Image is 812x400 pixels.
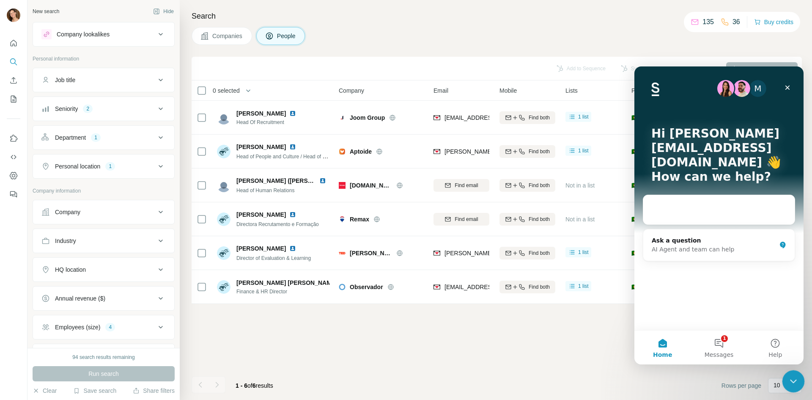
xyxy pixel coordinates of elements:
p: Personal information [33,55,175,63]
button: Save search [73,386,116,395]
button: Feedback [7,187,20,202]
div: 2 [83,105,93,113]
span: Head Of Recruitment [236,119,299,126]
button: Buy credits [754,16,793,28]
h4: Search [192,10,802,22]
img: Avatar [217,111,230,124]
img: LinkedIn logo [319,177,326,184]
span: [EMAIL_ADDRESS][DOMAIN_NAME] [444,114,545,121]
span: Not in a list [565,182,595,189]
span: [PERSON_NAME] [PERSON_NAME] [236,279,337,287]
p: Company information [33,187,175,195]
span: Find both [529,182,550,189]
div: Job title [55,76,75,84]
button: Employees (size)4 [33,317,174,337]
div: 1 [105,163,115,170]
span: Mobile [499,86,517,95]
img: Avatar [7,8,20,22]
button: Find both [499,111,555,124]
iframe: Intercom live chat [782,370,805,393]
div: 1 [91,134,101,141]
span: Joom Group [350,113,385,122]
img: LinkedIn logo [289,143,296,150]
span: 🇵🇹 [631,147,639,156]
div: Company lookalikes [57,30,110,39]
span: Head of Human Relations [236,188,294,193]
button: Department1 [33,127,174,148]
span: 🇵🇹 [631,249,639,257]
div: Company [55,208,80,216]
span: [PERSON_NAME] ([PERSON_NAME]) [236,177,341,184]
button: Seniority2 [33,99,174,119]
div: Annual revenue ($) [55,294,105,303]
button: Find email [433,213,489,226]
img: LinkedIn logo [289,211,296,218]
span: [PERSON_NAME] [236,210,286,219]
img: Logo of Observador [339,284,346,290]
img: Avatar [217,246,230,260]
button: Use Surfe on LinkedIn [7,131,20,146]
button: Dashboard [7,168,20,183]
span: Finance & HR Director [236,288,329,295]
button: Use Surfe API [7,149,20,165]
span: results [236,382,273,389]
span: Find email [455,215,478,223]
button: Company [33,202,174,222]
span: [EMAIL_ADDRESS][DOMAIN_NAME] [444,284,545,290]
span: Remax [350,215,369,223]
span: [PERSON_NAME] [236,244,286,253]
span: Aptoide [350,147,372,156]
button: HQ location [33,259,174,280]
span: Find both [529,148,550,155]
iframe: Intercom live chat [634,66,804,364]
span: Email [433,86,448,95]
p: 135 [702,17,714,27]
button: My lists [7,91,20,107]
span: [PERSON_NAME] [236,143,286,151]
span: 1 list [578,113,589,121]
span: [DOMAIN_NAME] [350,181,392,190]
span: Directora Recrutamento e Formação [236,221,319,227]
div: 4 [105,323,115,331]
span: 🇵🇹 [631,113,639,122]
img: Avatar [217,179,230,192]
span: 1 list [578,282,589,290]
span: People [277,32,296,40]
span: Find both [529,249,550,257]
button: Find email [433,179,489,192]
div: Personal location [55,162,100,171]
button: Hide [147,5,180,18]
span: Head of People and Culture / Head of HR [Hybrid Experience [236,153,374,160]
span: Director of Evaluation & Learning [236,255,311,261]
button: Find both [499,281,555,293]
div: 94 search results remaining [72,353,134,361]
span: 1 list [578,147,589,154]
button: Search [7,54,20,69]
img: provider findymail logo [433,113,440,122]
button: Find both [499,145,555,158]
button: Quick start [7,36,20,51]
span: 🇵🇹 [631,283,639,291]
span: 1 list [578,248,589,256]
p: 10 [774,381,780,389]
button: Annual revenue ($) [33,288,174,309]
img: LinkedIn logo [289,110,296,117]
span: Not in a list [565,216,595,223]
img: Avatar [217,280,230,294]
img: provider findymail logo [433,283,440,291]
img: Logo of Aptoide [339,148,346,155]
button: Personal location1 [33,156,174,177]
p: 36 [732,17,740,27]
div: HQ location [55,265,86,274]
